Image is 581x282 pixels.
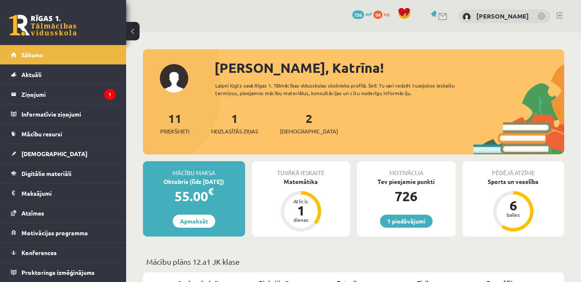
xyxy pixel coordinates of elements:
[462,177,565,186] div: Sports un veselība
[21,51,43,59] span: Sākums
[288,204,314,217] div: 1
[384,11,389,17] span: xp
[288,217,314,222] div: dienas
[11,144,116,163] a: [DEMOGRAPHIC_DATA]
[21,249,57,256] span: Konferences
[11,45,116,64] a: Sākums
[143,161,245,177] div: Mācību maksa
[357,177,456,186] div: Tev pieejamie punkti
[21,71,42,78] span: Aktuāli
[501,212,526,217] div: balles
[173,215,215,228] a: Apmaksāt
[462,13,471,21] img: Katrīna Krutikova
[11,164,116,183] a: Digitālie materiāli
[211,111,258,136] a: 1Neizlasītās ziņas
[143,186,245,206] div: 55.00
[215,82,468,97] div: Laipni lūgts savā Rīgas 1. Tālmācības vidusskolas skolnieka profilā. Šeit Tu vari redzēt tuvojošo...
[11,65,116,84] a: Aktuāli
[365,11,372,17] span: mP
[501,199,526,212] div: 6
[21,170,71,177] span: Digitālie materiāli
[462,161,565,177] div: Pēdējā atzīme
[11,85,116,104] a: Ziņojumi1
[21,209,44,217] span: Atzīmes
[11,223,116,242] a: Motivācijas programma
[373,11,393,17] a: 94 xp
[21,229,88,237] span: Motivācijas programma
[11,104,116,124] a: Informatīvie ziņojumi
[21,269,95,276] span: Proktoringa izmēģinājums
[352,11,372,17] a: 726 mP
[160,127,189,136] span: Priekšmeti
[352,11,364,19] span: 726
[11,243,116,262] a: Konferences
[252,177,351,233] a: Matemātika Atlicis 1 dienas
[21,85,116,104] legend: Ziņojumi
[357,161,456,177] div: Motivācija
[11,124,116,144] a: Mācību resursi
[160,111,189,136] a: 11Priekšmeti
[380,215,433,228] a: 1 piedāvājumi
[214,58,564,78] div: [PERSON_NAME], Katrīna!
[21,184,116,203] legend: Maksājumi
[11,263,116,282] a: Proktoringa izmēģinājums
[373,11,383,19] span: 94
[21,130,62,138] span: Mācību resursi
[9,15,77,36] a: Rīgas 1. Tālmācības vidusskola
[104,89,116,100] i: 1
[252,161,351,177] div: Tuvākā ieskaite
[211,127,258,136] span: Neizlasītās ziņas
[146,256,561,267] p: Mācību plāns 12.a1 JK klase
[280,111,338,136] a: 2[DEMOGRAPHIC_DATA]
[11,203,116,223] a: Atzīmes
[462,177,565,233] a: Sports un veselība 6 balles
[357,186,456,206] div: 726
[143,177,245,186] div: Oktobris (līdz [DATE])
[21,104,116,124] legend: Informatīvie ziņojumi
[288,199,314,204] div: Atlicis
[208,185,214,197] span: €
[252,177,351,186] div: Matemātika
[11,184,116,203] a: Maksājumi
[21,150,87,157] span: [DEMOGRAPHIC_DATA]
[280,127,338,136] span: [DEMOGRAPHIC_DATA]
[476,12,529,20] a: [PERSON_NAME]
